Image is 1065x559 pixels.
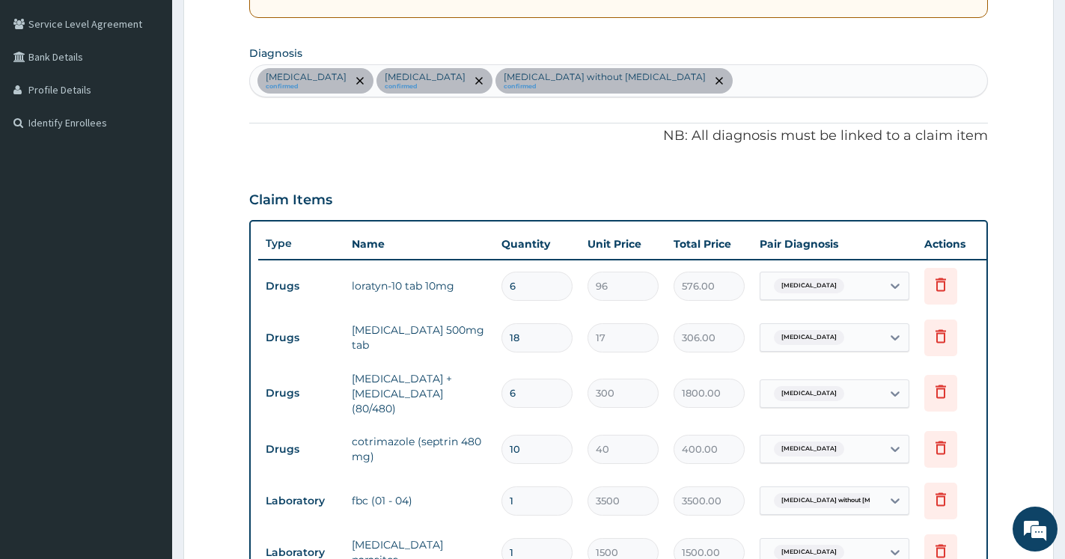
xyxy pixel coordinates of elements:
[774,493,925,508] span: [MEDICAL_DATA] without [MEDICAL_DATA]
[87,178,207,329] span: We're online!
[504,83,706,91] small: confirmed
[385,83,466,91] small: confirmed
[7,388,285,440] textarea: Type your message and hit 'Enter'
[344,229,494,259] th: Name
[752,229,917,259] th: Pair Diagnosis
[258,272,344,300] td: Drugs
[266,71,347,83] p: [MEDICAL_DATA]
[258,324,344,352] td: Drugs
[258,436,344,463] td: Drugs
[249,126,988,146] p: NB: All diagnosis must be linked to a claim item
[472,74,486,88] span: remove selection option
[28,75,61,112] img: d_794563401_company_1708531726252_794563401
[344,486,494,516] td: fbc (01 - 04)
[774,386,844,401] span: [MEDICAL_DATA]
[774,278,844,293] span: [MEDICAL_DATA]
[78,84,251,103] div: Chat with us now
[258,379,344,407] td: Drugs
[344,364,494,424] td: [MEDICAL_DATA] + [MEDICAL_DATA] (80/480)
[774,442,844,456] span: [MEDICAL_DATA]
[344,427,494,471] td: cotrimazole (septrin 480 mg)
[712,74,726,88] span: remove selection option
[249,46,302,61] label: Diagnosis
[344,315,494,360] td: [MEDICAL_DATA] 500mg tab
[249,192,332,209] h3: Claim Items
[580,229,666,259] th: Unit Price
[774,330,844,345] span: [MEDICAL_DATA]
[245,7,281,43] div: Minimize live chat window
[266,83,347,91] small: confirmed
[504,71,706,83] p: [MEDICAL_DATA] without [MEDICAL_DATA]
[258,487,344,515] td: Laboratory
[258,230,344,257] th: Type
[344,271,494,301] td: loratyn-10 tab 10mg
[917,229,992,259] th: Actions
[666,229,752,259] th: Total Price
[385,71,466,83] p: [MEDICAL_DATA]
[353,74,367,88] span: remove selection option
[494,229,580,259] th: Quantity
